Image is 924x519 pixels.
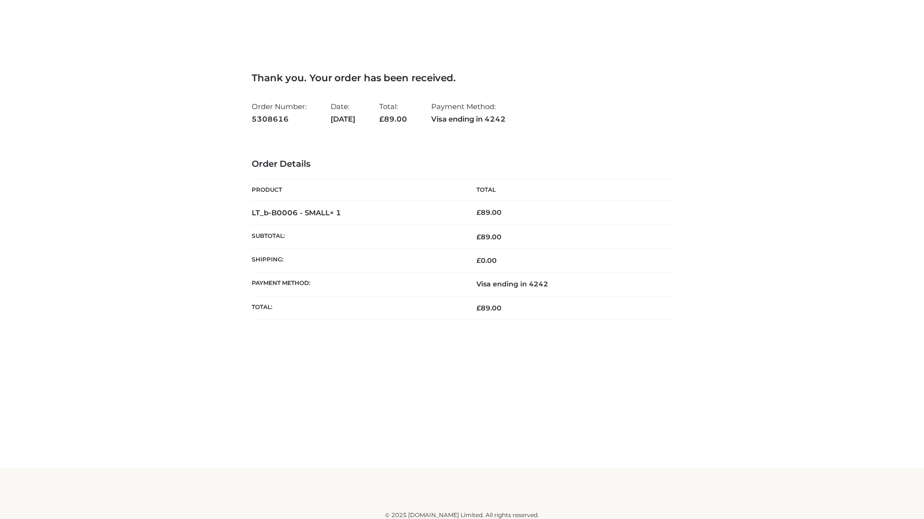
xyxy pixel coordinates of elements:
strong: LT_b-B0006 - SMALL [252,208,341,217]
li: Order Number: [252,98,307,127]
th: Subtotal: [252,225,462,248]
td: Visa ending in 4242 [462,272,672,296]
span: 89.00 [476,304,501,312]
h3: Order Details [252,159,672,170]
th: Product [252,179,462,201]
li: Total: [379,98,407,127]
bdi: 0.00 [476,256,497,265]
li: Date: [331,98,355,127]
h3: Thank you. Your order has been received. [252,72,672,84]
span: £ [476,233,481,241]
strong: Visa ending in 4242 [431,113,506,125]
span: £ [476,304,481,312]
th: Total [462,179,672,201]
span: £ [476,256,481,265]
strong: [DATE] [331,113,355,125]
th: Total: [252,296,462,320]
bdi: 89.00 [476,208,501,217]
th: Shipping: [252,249,462,272]
span: £ [476,208,481,217]
span: 89.00 [379,114,407,124]
strong: 5308616 [252,113,307,125]
span: £ [379,114,384,124]
strong: × 1 [330,208,341,217]
li: Payment Method: [431,98,506,127]
span: 89.00 [476,233,501,241]
th: Payment method: [252,272,462,296]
